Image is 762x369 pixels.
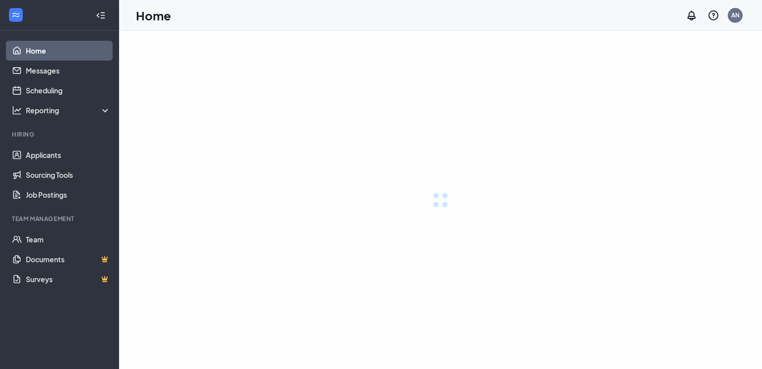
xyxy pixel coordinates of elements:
[686,9,698,21] svg: Notifications
[26,61,111,80] a: Messages
[26,105,111,115] div: Reporting
[26,229,111,249] a: Team
[26,41,111,61] a: Home
[26,165,111,185] a: Sourcing Tools
[12,105,22,115] svg: Analysis
[11,10,21,20] svg: WorkstreamLogo
[707,9,719,21] svg: QuestionInfo
[26,185,111,205] a: Job Postings
[26,269,111,289] a: SurveysCrown
[26,145,111,165] a: Applicants
[12,215,109,223] div: Team Management
[96,10,106,20] svg: Collapse
[26,249,111,269] a: DocumentsCrown
[12,130,109,139] div: Hiring
[731,11,740,19] div: AN
[136,7,171,24] h1: Home
[26,80,111,100] a: Scheduling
